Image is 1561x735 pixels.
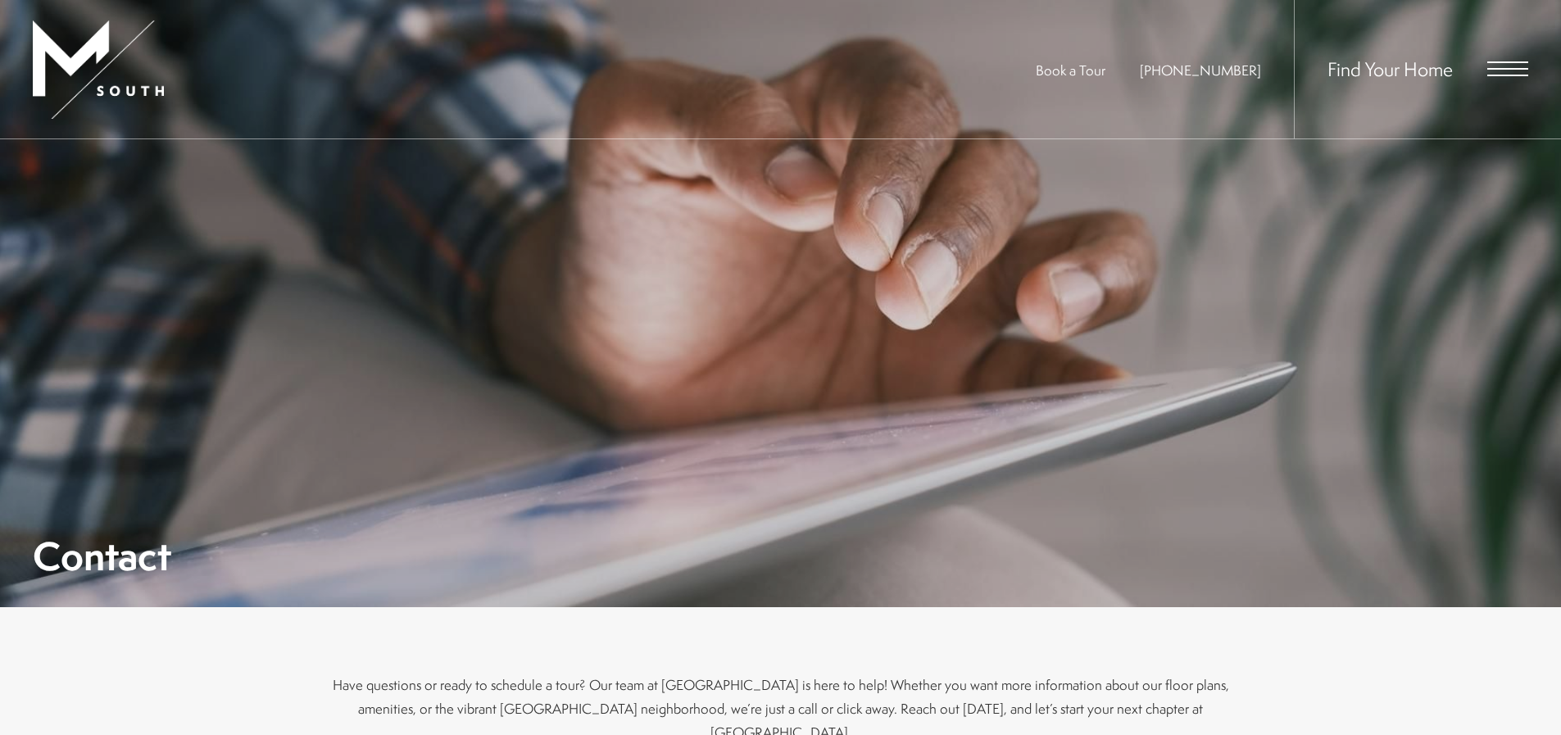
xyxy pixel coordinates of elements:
[1140,61,1261,79] a: Call Us at 813-570-8014
[33,20,164,119] img: MSouth
[1487,61,1528,76] button: Open Menu
[1327,56,1453,82] a: Find Your Home
[1140,61,1261,79] span: [PHONE_NUMBER]
[33,538,171,574] h1: Contact
[1036,61,1105,79] a: Book a Tour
